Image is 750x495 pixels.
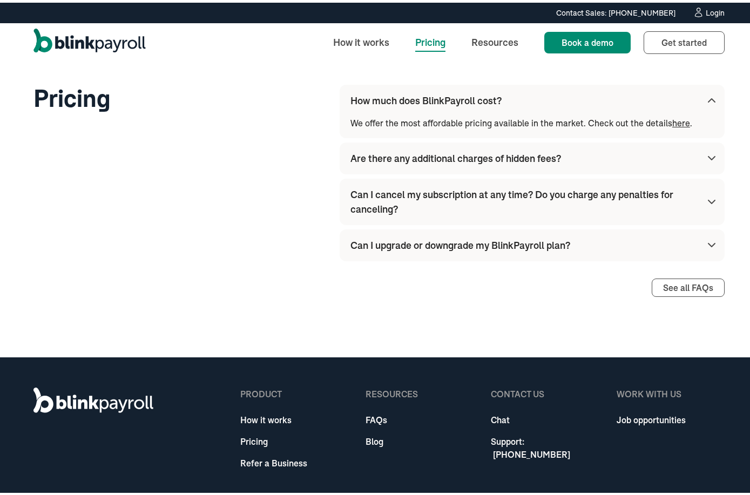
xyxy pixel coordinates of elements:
a: Login [693,4,725,16]
a: home [33,26,146,54]
span: Get started [661,35,707,45]
a: See all FAQs [652,276,725,294]
span: Book a demo [562,35,613,45]
div: Can I cancel my subscription at any time? Do you charge any penalties for canceling? [350,185,697,214]
a: Refer a Business [240,454,307,467]
a: Resources [463,28,527,51]
a: FAQs [366,411,418,424]
p: We offer the most affordable pricing available in the market. Check out the details . [350,114,718,127]
div: Contact Us [491,385,599,398]
a: here [672,115,690,126]
div: Can I upgrade or downgrade my BlinkPayroll plan? [350,235,570,250]
div: How much does BlinkPayroll cost? [350,91,502,105]
div: product [240,385,307,398]
div: Login [706,6,725,14]
h3: Pricing [33,82,322,111]
a: Pricing [240,432,307,445]
a: How it works [325,28,398,51]
a: Blog [366,432,418,445]
a: Pricing [407,28,454,51]
div: Resources [366,385,418,398]
a: Chat [491,411,599,424]
div: Are there any additional charges of hidden fees? [350,148,561,163]
div: See all FAQs [663,281,713,289]
a: Book a demo [544,29,631,51]
a: Support: [PHONE_NUMBER] [491,432,599,458]
div: Contact Sales: [PHONE_NUMBER] [556,5,675,16]
a: Get started [644,29,725,51]
a: How it works [240,411,307,424]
